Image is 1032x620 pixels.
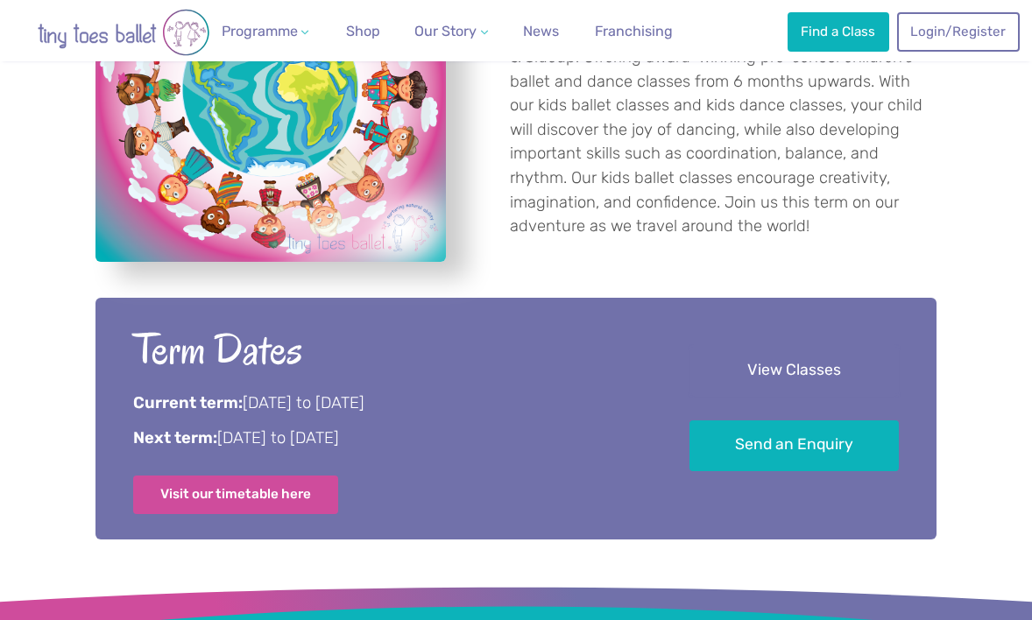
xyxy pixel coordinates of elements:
[588,14,680,49] a: Franchising
[346,23,380,39] span: Shop
[133,393,243,412] strong: Current term:
[339,14,387,49] a: Shop
[407,14,495,49] a: Our Story
[510,21,937,238] p: Welcome to tiny toes ballet [GEOGRAPHIC_DATA], Bexley & Sidcup! Offering award-winning pre-school...
[516,14,566,49] a: News
[595,23,673,39] span: Franchising
[133,322,640,377] h2: Term Dates
[133,428,217,447] strong: Next term:
[897,12,1020,51] a: Login/Register
[523,23,559,39] span: News
[215,14,316,49] a: Programme
[788,12,889,51] a: Find a Class
[689,345,899,397] a: View Classes
[133,392,640,415] p: [DATE] to [DATE]
[133,476,338,514] a: Visit our timetable here
[133,427,640,450] p: [DATE] to [DATE]
[18,9,229,56] img: tiny toes ballet
[689,420,899,472] a: Send an Enquiry
[222,23,298,39] span: Programme
[414,23,477,39] span: Our Story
